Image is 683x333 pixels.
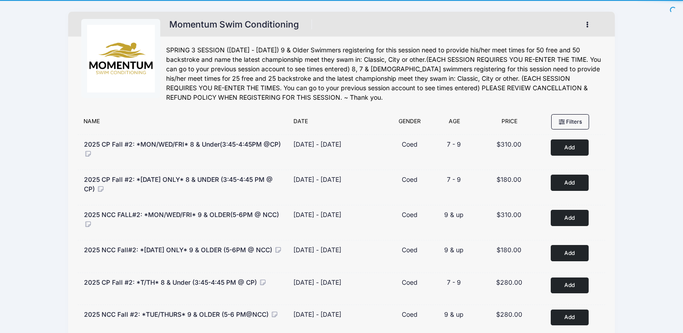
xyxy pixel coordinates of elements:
h1: Momentum Swim Conditioning [166,17,302,32]
div: Age [431,117,478,130]
span: 7 - 9 [447,176,461,183]
span: 2025 CP Fall #2: *T/TH* 8 & Under (3:45-4:45 PM @ CP) [84,278,257,286]
span: Coed [402,310,418,318]
button: Add [551,175,589,190]
span: 2025 NCC Fall#2: *[DATE] ONLY* 9 & OLDER (5-6PM @ NCC) [84,246,272,254]
span: $180.00 [497,176,521,183]
span: $180.00 [497,246,521,254]
span: 2025 CP Fall #2: *MON/WED/FRI* 8 & Under(3:45-4:45PM @CP) [84,140,281,148]
span: $280.00 [496,278,522,286]
div: [DATE] - [DATE] [293,210,341,219]
span: Coed [402,246,418,254]
div: SPRING 3 SESSION ([DATE] - [DATE]) 9 & Older Swimmers registering for this session need to provid... [166,46,601,102]
div: [DATE] - [DATE] [293,310,341,319]
div: [DATE] - [DATE] [293,277,341,287]
div: [DATE] - [DATE] [293,139,341,149]
span: Coed [402,278,418,286]
button: Add [551,139,589,155]
div: Name [79,117,289,130]
span: 2025 NCC FALL#2: *MON/WED/FRI* 9 & OLDER(5-6PM @ NCC) [84,211,279,218]
button: Add [551,310,589,325]
span: $280.00 [496,310,522,318]
span: 9 & up [444,310,464,318]
img: logo [87,25,155,92]
div: Price [478,117,541,130]
span: Coed [402,140,418,148]
span: Coed [402,176,418,183]
span: 2025 CP Fall #2: *[DATE] ONLY* 8 & UNDER (3:45-4:45 PM @ CP) [84,176,273,193]
div: Gender [389,117,431,130]
button: Add [551,277,589,293]
span: $310.00 [497,211,521,218]
div: [DATE] - [DATE] [293,245,341,254]
button: Add [551,210,589,226]
span: 7 - 9 [447,140,461,148]
button: Add [551,245,589,261]
span: 7 - 9 [447,278,461,286]
div: [DATE] - [DATE] [293,175,341,184]
button: Filters [551,114,589,129]
span: 2025 NCC Fall #2: *TUE/THURS* 9 & OLDER (5-6 PM@NCC) [84,310,269,318]
span: $310.00 [497,140,521,148]
span: 9 & up [444,246,464,254]
span: 9 & up [444,211,464,218]
span: Coed [402,211,418,218]
div: Date [289,117,389,130]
